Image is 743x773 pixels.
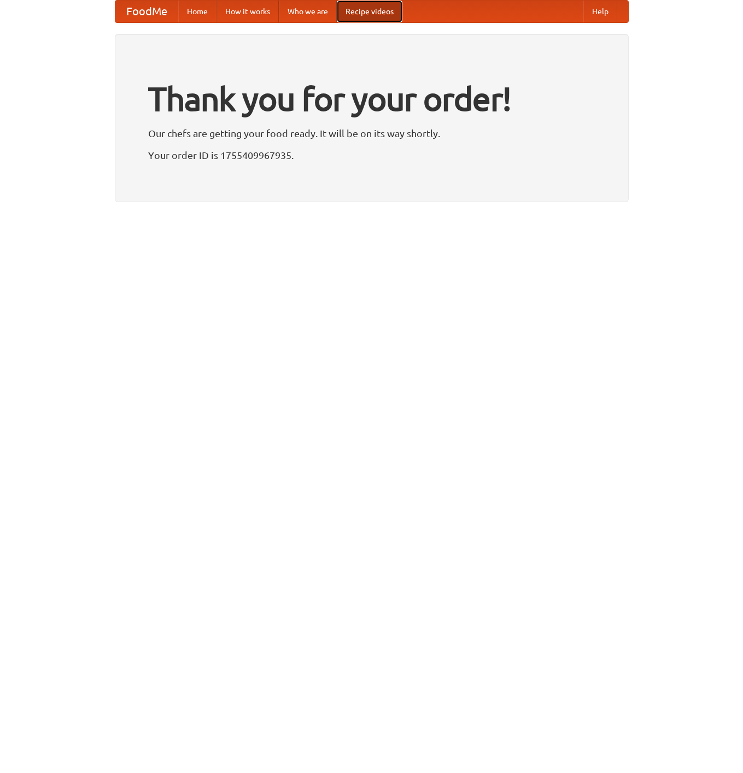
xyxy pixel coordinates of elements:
[279,1,337,22] a: Who we are
[337,1,402,22] a: Recipe videos
[583,1,617,22] a: Help
[148,73,595,125] h1: Thank you for your order!
[178,1,217,22] a: Home
[148,147,595,163] p: Your order ID is 1755409967935.
[217,1,279,22] a: How it works
[148,125,595,141] p: Our chefs are getting your food ready. It will be on its way shortly.
[115,1,178,22] a: FoodMe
